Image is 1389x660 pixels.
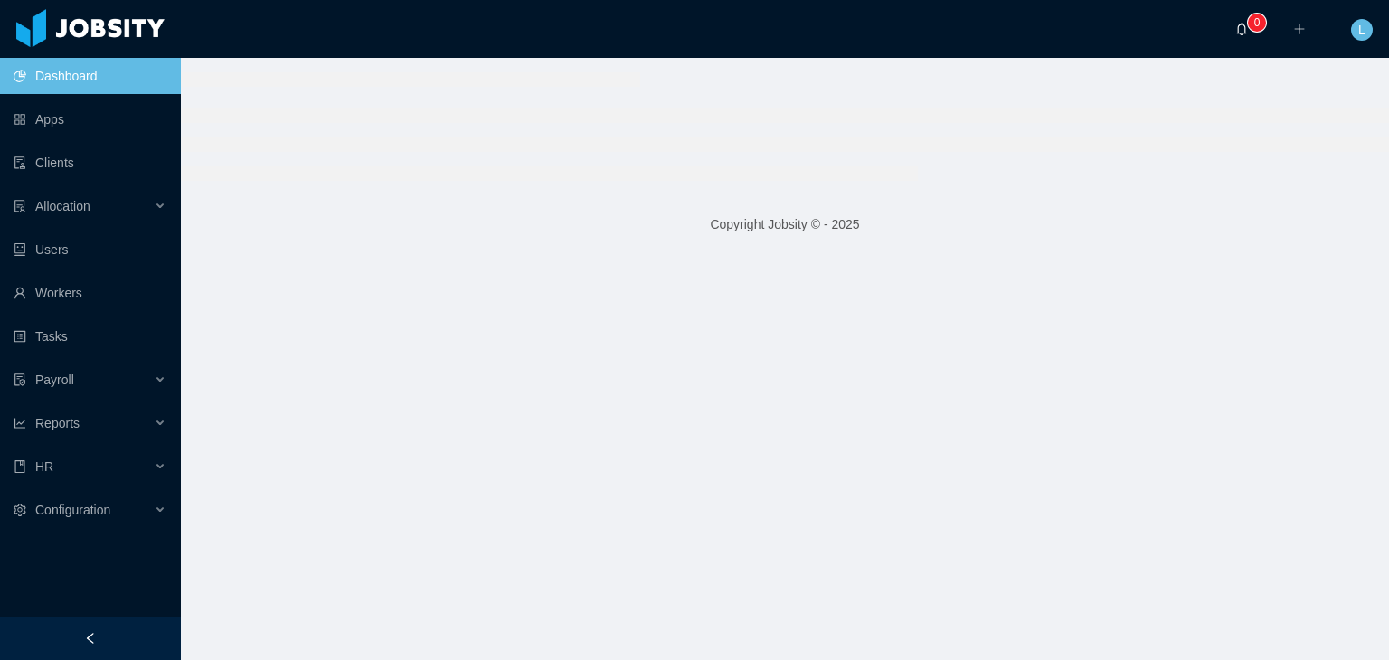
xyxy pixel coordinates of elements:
[35,199,90,213] span: Allocation
[14,145,166,181] a: icon: auditClients
[35,416,80,430] span: Reports
[14,417,26,429] i: icon: line-chart
[14,101,166,137] a: icon: appstoreApps
[14,373,26,386] i: icon: file-protect
[181,193,1389,256] footer: Copyright Jobsity © - 2025
[14,318,166,354] a: icon: profileTasks
[14,200,26,212] i: icon: solution
[35,372,74,387] span: Payroll
[35,459,53,474] span: HR
[35,503,110,517] span: Configuration
[1235,23,1248,35] i: icon: bell
[1293,23,1306,35] i: icon: plus
[14,231,166,268] a: icon: robotUsers
[14,504,26,516] i: icon: setting
[14,58,166,94] a: icon: pie-chartDashboard
[14,275,166,311] a: icon: userWorkers
[14,460,26,473] i: icon: book
[1358,19,1365,41] span: L
[1248,14,1266,32] sup: 0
